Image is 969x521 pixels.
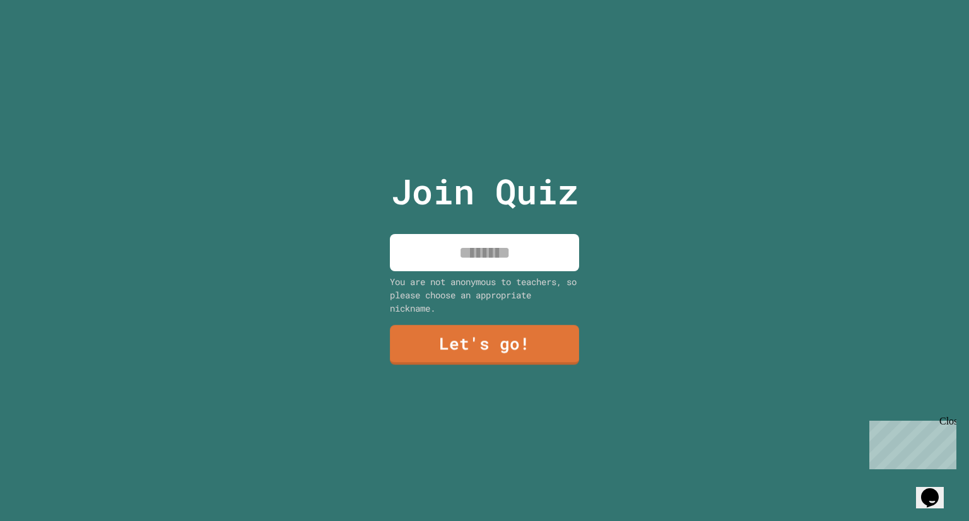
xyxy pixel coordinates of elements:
[864,416,956,469] iframe: chat widget
[391,165,578,218] p: Join Quiz
[390,275,579,315] div: You are not anonymous to teachers, so please choose an appropriate nickname.
[916,471,956,508] iframe: chat widget
[390,325,579,365] a: Let's go!
[5,5,87,80] div: Chat with us now!Close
